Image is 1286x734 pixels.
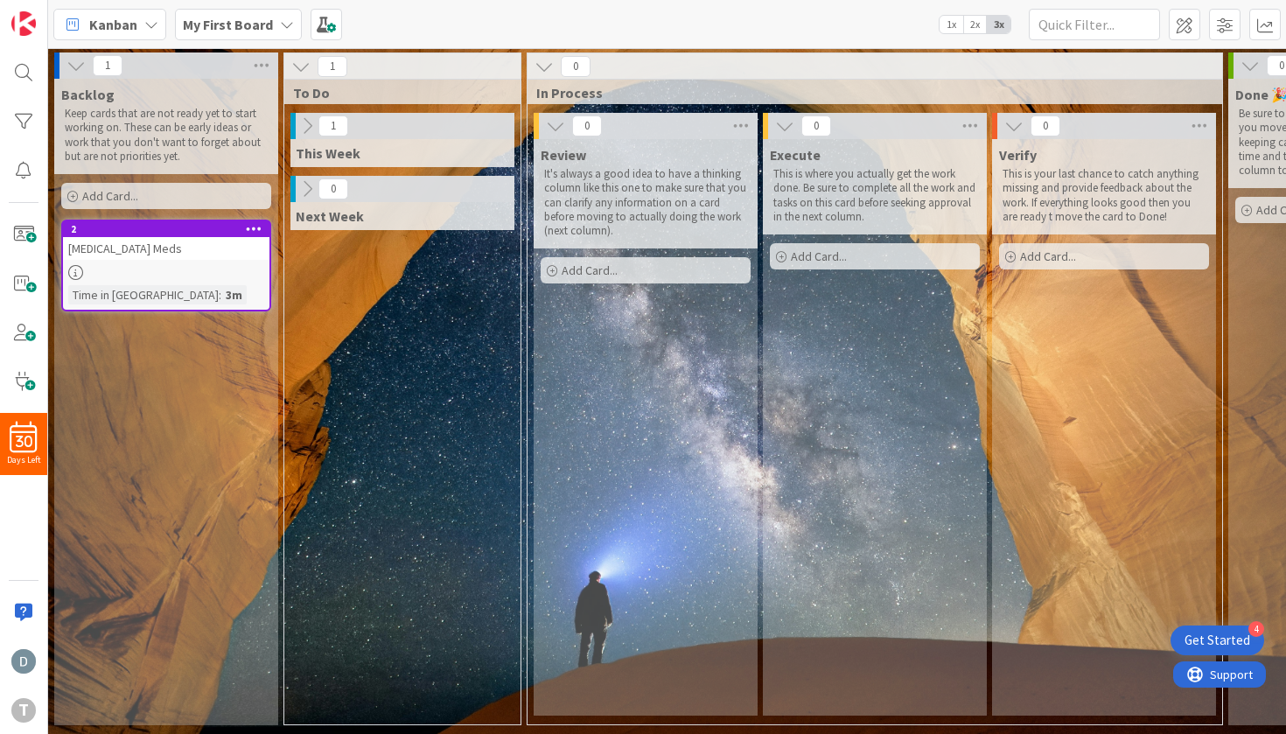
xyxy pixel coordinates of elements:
span: 30 [16,436,32,448]
span: In Process [536,84,1200,101]
span: 0 [1031,115,1060,136]
div: 4 [1248,621,1264,637]
div: T [11,698,36,723]
input: Quick Filter... [1029,9,1160,40]
p: It's always a good idea to have a thinking column like this one to make sure that you can clarify... [544,167,747,238]
span: 3x [987,16,1010,33]
span: Add Card... [791,248,847,264]
span: Add Card... [562,262,618,278]
span: This Week [296,144,360,162]
span: : [219,285,221,304]
span: 2x [963,16,987,33]
div: [MEDICAL_DATA] Meds [63,237,269,260]
p: This is your last chance to catch anything missing and provide feedback about the work. If everyt... [1003,167,1206,224]
span: Add Card... [82,188,138,204]
span: 0 [572,115,602,136]
span: Review [541,146,586,164]
span: Support [37,3,80,24]
div: Time in [GEOGRAPHIC_DATA] [68,285,219,304]
span: 0 [318,178,348,199]
a: 2[MEDICAL_DATA] MedsTime in [GEOGRAPHIC_DATA]:3m [61,220,271,311]
div: Get Started [1185,632,1250,649]
div: Open Get Started checklist, remaining modules: 4 [1171,626,1264,655]
span: Kanban [89,14,137,35]
img: Visit kanbanzone.com [11,11,36,36]
div: 3m [221,285,247,304]
span: Verify [999,146,1037,164]
div: 2[MEDICAL_DATA] Meds [63,221,269,260]
span: 1x [940,16,963,33]
img: DR [11,649,36,674]
span: 1 [93,55,122,76]
b: My First Board [183,16,273,33]
p: This is where you actually get the work done. Be sure to complete all the work and tasks on this ... [773,167,976,224]
span: Execute [770,146,821,164]
p: Keep cards that are not ready yet to start working on. These can be early ideas or work that you ... [65,107,268,164]
span: 0 [801,115,831,136]
span: Backlog [61,86,115,103]
span: Add Card... [1020,248,1076,264]
div: 2 [71,223,269,235]
div: 2 [63,221,269,237]
span: 1 [318,115,348,136]
span: 1 [318,56,347,77]
span: Next Week [296,207,364,225]
span: 0 [561,56,591,77]
span: To Do [293,84,499,101]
